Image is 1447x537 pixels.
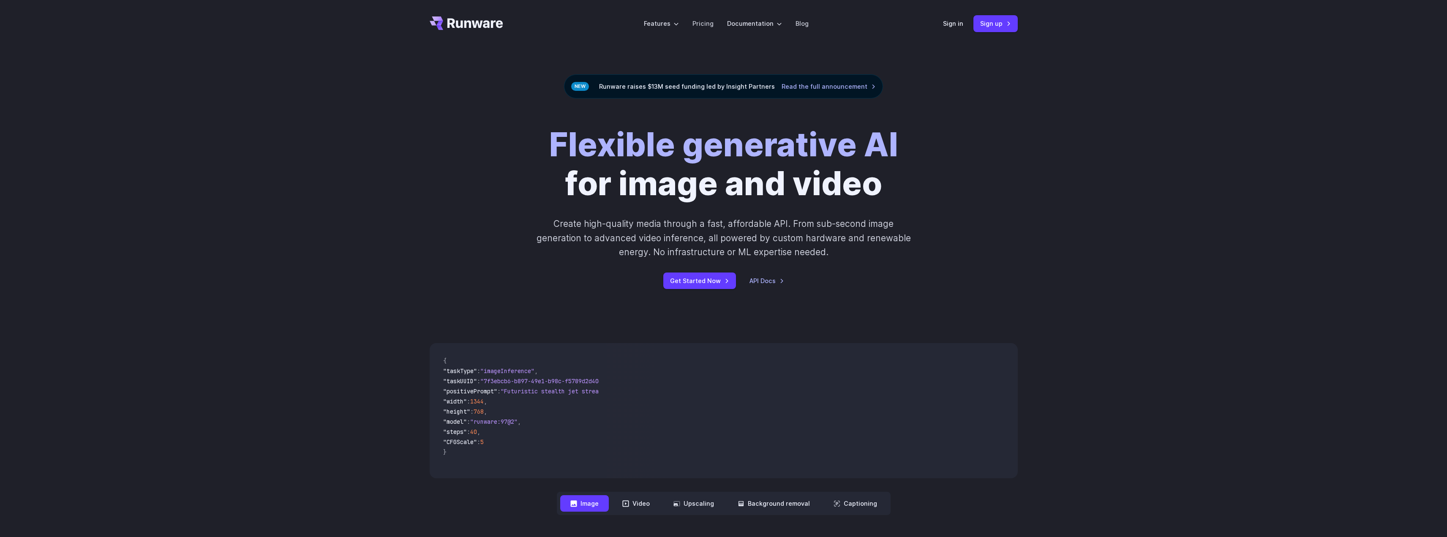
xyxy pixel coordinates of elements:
span: } [443,448,447,456]
label: Documentation [727,19,782,28]
button: Upscaling [663,495,724,512]
span: , [484,408,487,415]
span: "runware:97@2" [470,418,518,425]
span: 40 [470,428,477,436]
span: "steps" [443,428,467,436]
span: 5 [480,438,484,446]
span: : [467,428,470,436]
strong: Flexible generative AI [549,125,898,164]
a: Read the full announcement [782,82,876,91]
span: "height" [443,408,470,415]
span: { [443,357,447,365]
span: "CFGScale" [443,438,477,446]
button: Image [560,495,609,512]
span: 768 [474,408,484,415]
span: "Futuristic stealth jet streaking through a neon-lit cityscape with glowing purple exhaust" [501,387,808,395]
a: Get Started Now [663,273,736,289]
span: : [467,398,470,405]
button: Captioning [823,495,887,512]
a: API Docs [749,276,784,286]
label: Features [644,19,679,28]
span: , [477,428,480,436]
span: : [477,438,480,446]
span: : [477,367,480,375]
a: Sign up [973,15,1018,32]
div: Runware raises $13M seed funding led by Insight Partners [564,74,883,98]
button: Video [612,495,660,512]
span: "imageInference" [480,367,534,375]
a: Go to / [430,16,503,30]
a: Sign in [943,19,963,28]
span: 1344 [470,398,484,405]
h1: for image and video [549,125,898,203]
span: : [470,408,474,415]
span: : [467,418,470,425]
button: Background removal [728,495,820,512]
a: Blog [796,19,809,28]
span: : [477,377,480,385]
span: : [497,387,501,395]
a: Pricing [692,19,714,28]
span: "model" [443,418,467,425]
span: "width" [443,398,467,405]
span: , [518,418,521,425]
span: "taskUUID" [443,377,477,385]
span: "7f3ebcb6-b897-49e1-b98c-f5789d2d40d7" [480,377,609,385]
p: Create high-quality media through a fast, affordable API. From sub-second image generation to adv... [535,217,912,259]
span: "positivePrompt" [443,387,497,395]
span: "taskType" [443,367,477,375]
span: , [534,367,538,375]
span: , [484,398,487,405]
